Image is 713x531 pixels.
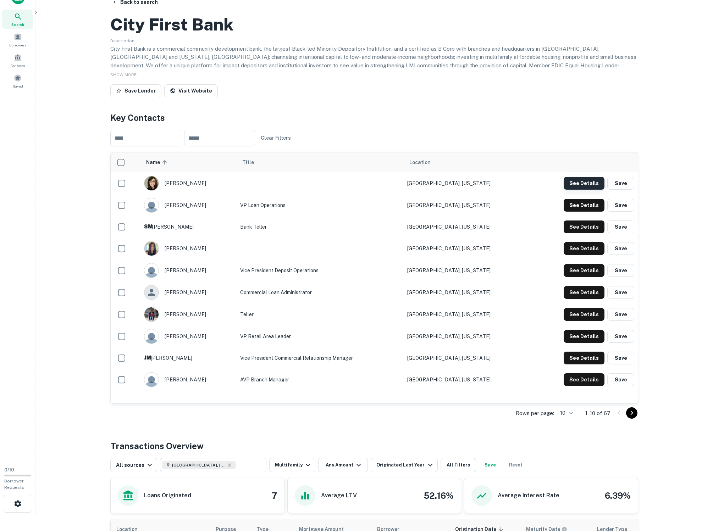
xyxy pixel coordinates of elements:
h4: 52.16% [424,489,454,502]
p: Rows per page: [516,409,554,418]
button: Save [607,286,634,299]
button: Reset [504,458,527,472]
span: Title [242,158,263,167]
span: Borrower Requests [4,479,24,490]
button: Clear Filters [258,132,294,144]
th: Title [237,152,404,172]
button: Save [607,330,634,343]
iframe: Chat Widget [678,474,713,508]
td: [GEOGRAPHIC_DATA], [US_STATE] [404,325,530,347]
button: Go to next page [626,407,637,419]
td: Bank Teller [237,216,404,237]
h6: Average Interest Rate [498,491,559,500]
th: Name [140,152,237,172]
button: Save [607,242,634,255]
h4: Transactions Overview [110,440,204,452]
td: Commercial Loan Administrator [237,281,404,303]
button: See Details [564,177,604,190]
h6: Loans Originated [144,491,191,500]
button: Save [607,373,634,386]
span: 0 / 10 [4,467,14,473]
td: AVP Branch Manager [237,369,404,391]
img: 1655187409661 [144,307,159,322]
h2: City First Bank [110,14,233,35]
div: [PERSON_NAME] [144,307,233,322]
button: All sources [110,458,157,472]
button: See Details [564,352,604,364]
td: [GEOGRAPHIC_DATA], [US_STATE] [404,172,530,194]
button: Save Lender [110,84,161,97]
button: See Details [564,373,604,386]
td: [GEOGRAPHIC_DATA], [US_STATE] [404,216,530,237]
span: Location [409,158,431,167]
span: Borrowers [9,42,26,48]
div: [PERSON_NAME] [144,285,233,300]
div: [PERSON_NAME] [144,329,233,344]
img: 9c8pery4andzj6ohjkjp54ma2 [144,373,159,387]
button: See Details [564,199,604,212]
img: 9c8pery4andzj6ohjkjp54ma2 [144,263,159,278]
td: VP Loan Operations [237,194,404,216]
button: Save [607,199,634,212]
a: Saved [2,71,33,90]
span: Saved [13,83,23,89]
td: [GEOGRAPHIC_DATA], [US_STATE] [404,347,530,369]
button: Multifamily [269,458,315,472]
div: [PERSON_NAME] [144,354,233,362]
td: [GEOGRAPHIC_DATA], [US_STATE] [404,303,530,325]
button: See Details [564,330,604,343]
button: Save [607,220,634,233]
h4: 6.39% [605,489,631,502]
div: 10 [557,408,574,418]
img: 9c8pery4andzj6ohjkjp54ma2 [144,329,159,343]
button: Save [607,308,634,321]
div: [PERSON_NAME] [144,198,233,213]
h4: Key Contacts [110,111,638,124]
div: [PERSON_NAME] [144,176,233,191]
td: Vice President Deposit Operations [237,259,404,281]
p: S M [144,223,152,230]
img: 1695276406658 [144,176,159,190]
button: All Filters [441,458,476,472]
button: See Details [564,264,604,277]
h4: 7 [272,489,277,502]
a: Search [2,10,33,29]
div: [PERSON_NAME] [144,223,233,231]
td: [GEOGRAPHIC_DATA], [US_STATE] [404,369,530,391]
span: [GEOGRAPHIC_DATA], [GEOGRAPHIC_DATA], [GEOGRAPHIC_DATA] [172,462,225,468]
div: [PERSON_NAME] [144,263,233,278]
button: Save your search to get updates of matches that match your search criteria. [479,458,502,472]
a: Contacts [2,51,33,70]
button: Save [607,177,634,190]
img: 1660965191565 [144,241,159,256]
span: Description [110,38,134,43]
span: Contacts [11,63,25,68]
td: [GEOGRAPHIC_DATA], [US_STATE] [404,281,530,303]
th: Location [404,152,530,172]
td: Vice President Commercial Relationship Manager [237,347,404,369]
a: Visit Website [164,84,218,97]
h6: Average LTV [321,491,357,500]
span: SHOW MORE [110,72,137,77]
p: J M [144,354,151,362]
td: [GEOGRAPHIC_DATA], [US_STATE] [404,194,530,216]
button: See Details [564,308,604,321]
span: Name [146,158,169,167]
button: Any Amount [318,458,368,472]
div: [PERSON_NAME] [144,241,233,256]
p: 1–10 of 67 [585,409,610,418]
button: See Details [564,286,604,299]
p: City First Bank is a commercial community development bank, the largest Black-led Minority Deposi... [110,45,638,78]
button: Save [607,352,634,364]
button: See Details [564,220,604,233]
td: Teller [237,303,404,325]
div: [PERSON_NAME] [144,372,233,387]
img: 9c8pery4andzj6ohjkjp54ma2 [144,198,159,212]
td: [GEOGRAPHIC_DATA], [US_STATE] [404,259,530,281]
button: Save [607,264,634,277]
a: Borrowers [2,30,33,49]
